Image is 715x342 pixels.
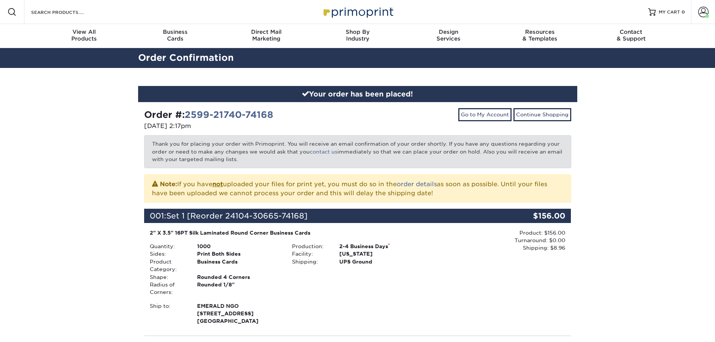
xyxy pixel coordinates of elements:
span: View All [39,29,130,35]
a: DesignServices [403,24,494,48]
a: Direct MailMarketing [221,24,312,48]
span: Business [129,29,221,35]
strong: Order #: [144,109,273,120]
span: Contact [586,29,677,35]
div: Print Both Sides [191,250,286,258]
div: 1000 [191,243,286,250]
span: Shop By [312,29,403,35]
a: Shop ByIndustry [312,24,403,48]
div: Quantity: [144,243,191,250]
a: BusinessCards [129,24,221,48]
div: 001: [144,209,500,223]
div: Radius of Corners: [144,281,191,296]
div: UPS Ground [334,258,429,265]
div: Industry [312,29,403,42]
input: SEARCH PRODUCTS..... [30,8,104,17]
span: Direct Mail [221,29,312,35]
p: If you have uploaded your files for print yet, you must do so in the as soon as possible. Until y... [152,179,563,198]
div: Facility: [286,250,334,258]
a: Go to My Account [458,108,512,121]
div: Product: $156.00 Turnaround: $0.00 Shipping: $8.96 [429,229,565,252]
a: 2599-21740-74168 [185,109,273,120]
div: Products [39,29,130,42]
span: 0 [682,9,685,15]
span: Resources [494,29,586,35]
a: order details [397,181,437,188]
div: Marketing [221,29,312,42]
div: Shape: [144,273,191,281]
h2: Order Confirmation [132,51,583,65]
span: Set 1 [Reorder 24104-30665-74168] [166,211,307,220]
span: EMERALD NGO [197,302,281,310]
p: Thank you for placing your order with Primoprint. You will receive an email confirmation of your ... [144,135,571,168]
div: Product Category: [144,258,191,273]
div: [US_STATE] [334,250,429,258]
div: Sides: [144,250,191,258]
span: MY CART [659,9,680,15]
strong: Note: [160,181,177,188]
img: Primoprint [320,4,395,20]
p: [DATE] 2:17pm [144,122,352,131]
div: Rounded 4 Corners [191,273,286,281]
b: not [212,181,223,188]
div: Production: [286,243,334,250]
div: Shipping: [286,258,334,265]
a: View AllProducts [39,24,130,48]
div: Your order has been placed! [138,86,577,102]
div: & Support [586,29,677,42]
div: & Templates [494,29,586,42]
a: Resources& Templates [494,24,586,48]
strong: [GEOGRAPHIC_DATA] [197,302,281,324]
div: 2-4 Business Days [334,243,429,250]
span: [STREET_ADDRESS] [197,310,281,317]
div: Ship to: [144,302,191,325]
span: Design [403,29,494,35]
div: Rounded 1/8" [191,281,286,296]
a: contact us [310,149,337,155]
div: $156.00 [500,209,571,223]
div: Cards [129,29,221,42]
a: Contact& Support [586,24,677,48]
div: 2" X 3.5" 16PT Silk Laminated Round Corner Business Cards [150,229,423,237]
div: Services [403,29,494,42]
a: Continue Shopping [513,108,571,121]
div: Business Cards [191,258,286,273]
